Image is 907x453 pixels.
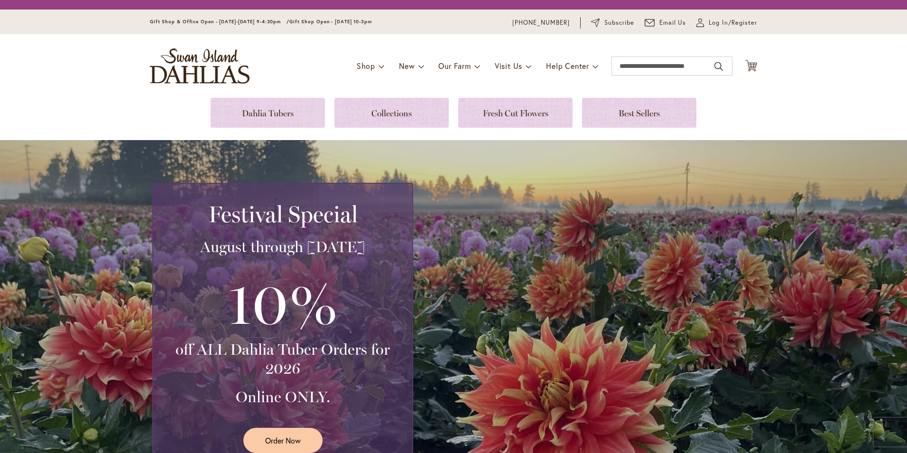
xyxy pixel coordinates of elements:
span: Our Farm [438,61,471,71]
h3: Online ONLY. [165,387,401,406]
h2: Festival Special [165,201,401,227]
span: New [399,61,415,71]
a: [PHONE_NUMBER] [512,18,570,28]
span: Subscribe [604,18,634,28]
h3: off ALL Dahlia Tuber Orders for 2026 [165,340,401,378]
span: Log In/Register [709,18,757,28]
span: Help Center [546,61,589,71]
span: Email Us [659,18,686,28]
a: Order Now [243,428,323,453]
span: Gift Shop & Office Open - [DATE]-[DATE] 9-4:30pm / [150,19,289,25]
a: store logo [150,48,250,84]
h3: 10% [165,266,401,340]
span: Shop [357,61,375,71]
h3: August through [DATE] [165,237,401,256]
a: Email Us [645,18,686,28]
span: Order Now [265,435,301,446]
button: Search [714,59,723,74]
span: Visit Us [495,61,522,71]
a: Log In/Register [696,18,757,28]
span: Gift Shop Open - [DATE] 10-3pm [289,19,372,25]
a: Subscribe [591,18,634,28]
